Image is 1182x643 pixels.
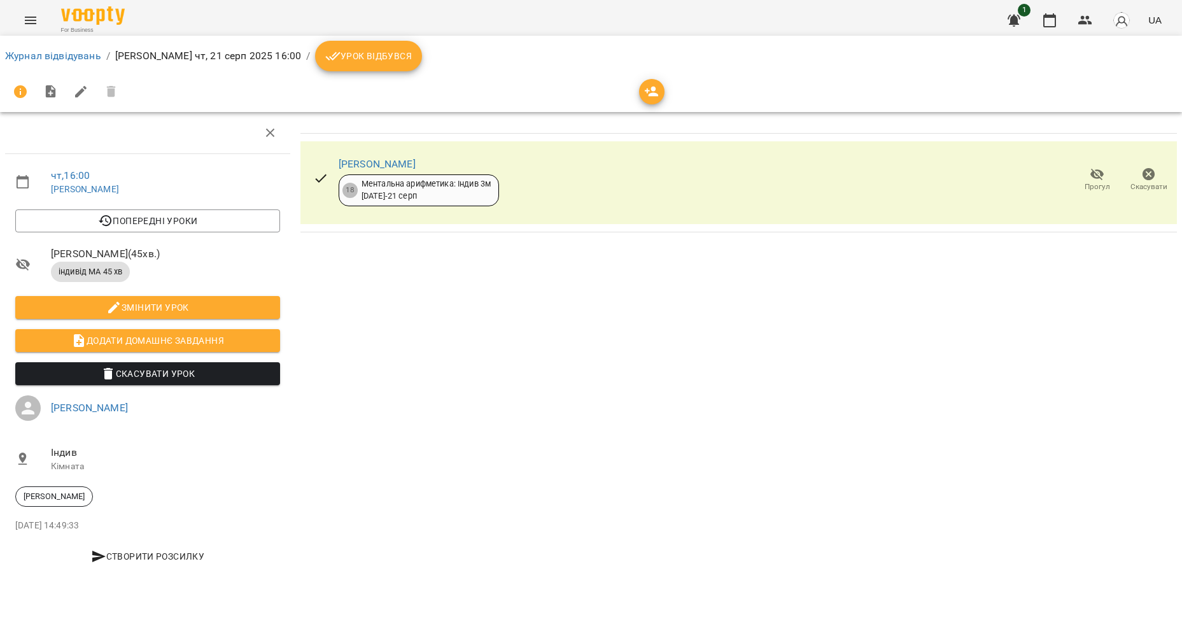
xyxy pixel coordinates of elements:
[15,545,280,568] button: Створити розсилку
[20,549,275,564] span: Створити розсилку
[51,460,280,473] p: Кімната
[51,402,128,414] a: [PERSON_NAME]
[15,296,280,319] button: Змінити урок
[51,184,119,194] a: [PERSON_NAME]
[61,6,125,25] img: Voopty Logo
[15,329,280,352] button: Додати домашнє завдання
[25,300,270,315] span: Змінити урок
[1130,181,1167,192] span: Скасувати
[5,50,101,62] a: Журнал відвідувань
[25,213,270,229] span: Попередні уроки
[25,366,270,381] span: Скасувати Урок
[61,26,125,34] span: For Business
[51,266,130,278] span: індивід МА 45 хв
[15,486,93,507] div: [PERSON_NAME]
[51,445,280,460] span: Індив
[16,491,92,502] span: [PERSON_NAME]
[15,209,280,232] button: Попередні уроки
[1148,13,1162,27] span: UA
[1085,181,1110,192] span: Прогул
[5,41,1177,71] nav: breadcrumb
[325,48,412,64] span: Урок відбувся
[1018,4,1031,17] span: 1
[1123,162,1174,198] button: Скасувати
[1071,162,1123,198] button: Прогул
[115,48,301,64] p: [PERSON_NAME] чт, 21 серп 2025 16:00
[15,5,46,36] button: Menu
[362,178,491,202] div: Ментальна арифметика: Індив 3м [DATE] - 21 серп
[51,246,280,262] span: [PERSON_NAME] ( 45 хв. )
[15,362,280,385] button: Скасувати Урок
[25,333,270,348] span: Додати домашнє завдання
[106,48,110,64] li: /
[15,519,280,532] p: [DATE] 14:49:33
[1143,8,1167,32] button: UA
[339,158,416,170] a: [PERSON_NAME]
[315,41,422,71] button: Урок відбувся
[1113,11,1130,29] img: avatar_s.png
[342,183,358,198] div: 18
[51,169,90,181] a: чт , 16:00
[306,48,310,64] li: /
